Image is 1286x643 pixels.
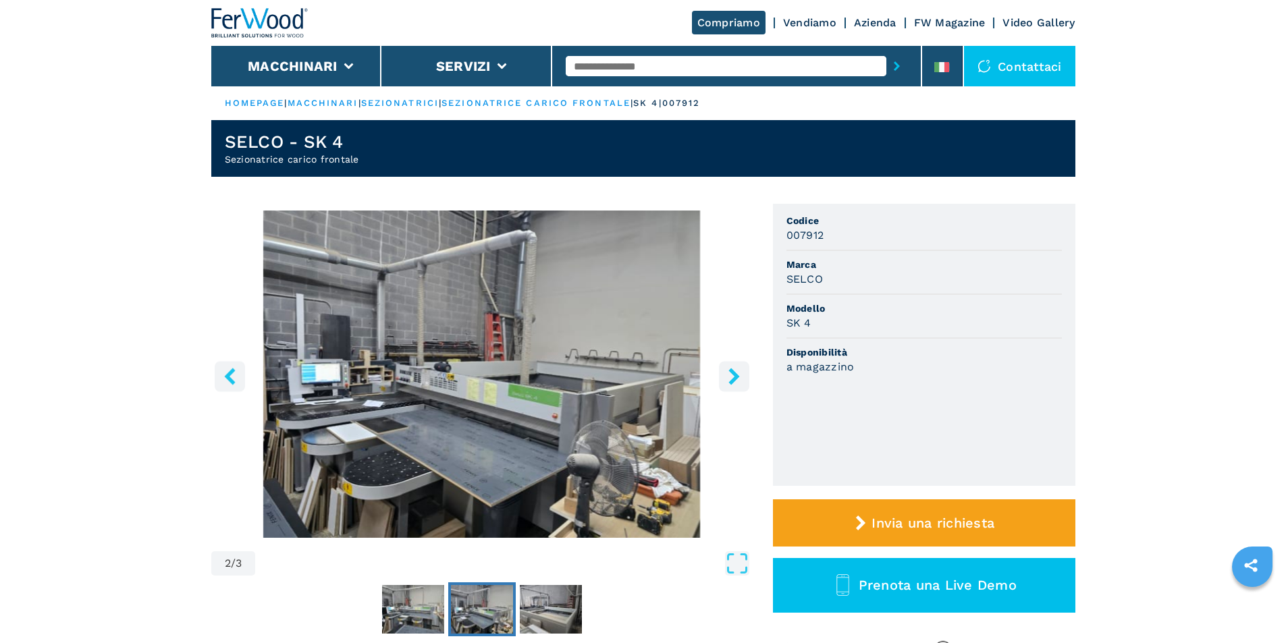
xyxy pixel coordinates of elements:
span: 3 [236,558,242,569]
a: Azienda [854,16,896,29]
a: HOMEPAGE [225,98,285,108]
img: Contattaci [977,59,991,73]
span: | [439,98,441,108]
h2: Sezionatrice carico frontale [225,152,359,166]
iframe: Chat [1229,582,1276,633]
nav: Thumbnail Navigation [211,582,753,636]
button: Go to Slide 2 [448,582,516,636]
span: 2 [225,558,231,569]
button: Prenota una Live Demo [773,558,1075,613]
button: Go to Slide 3 [517,582,585,636]
h1: SELCO - SK 4 [225,131,359,152]
span: Disponibilità [786,345,1062,359]
img: 4a88e90e0a512b1a8ff97da8ab4ee4d0 [451,585,513,634]
button: Open Fullscreen [259,551,749,576]
button: Go to Slide 1 [379,582,447,636]
img: Ferwood [211,8,309,38]
span: | [631,98,633,108]
h3: SELCO [786,271,823,287]
button: right-button [719,361,749,391]
span: Invia una richiesta [872,515,994,531]
button: submit-button [886,51,907,82]
span: Modello [786,302,1062,315]
div: Go to Slide 2 [211,211,753,538]
span: | [358,98,361,108]
a: sezionatrice carico frontale [441,98,631,108]
span: / [231,558,236,569]
button: Macchinari [248,58,338,74]
a: Compriamo [692,11,766,34]
h3: a magazzino [786,359,855,374]
span: | [284,98,287,108]
button: left-button [215,361,245,391]
a: sharethis [1234,549,1268,582]
img: 8525d3da83dd2351583a989493dc16e4 [520,585,582,634]
a: Video Gallery [1002,16,1075,29]
button: Invia una richiesta [773,499,1075,547]
a: Vendiamo [783,16,836,29]
img: Sezionatrice carico frontale SELCO SK 4 [211,211,753,538]
button: Servizi [436,58,491,74]
span: Prenota una Live Demo [859,577,1017,593]
div: Contattaci [964,46,1075,86]
a: sezionatrici [361,98,439,108]
a: macchinari [288,98,358,108]
span: Codice [786,214,1062,227]
p: sk 4 | [633,97,662,109]
span: Marca [786,258,1062,271]
h3: 007912 [786,227,824,243]
h3: SK 4 [786,315,811,331]
img: 37800bae7e85279a935ae1a32c969af3 [382,585,444,634]
a: FW Magazine [914,16,986,29]
p: 007912 [662,97,701,109]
